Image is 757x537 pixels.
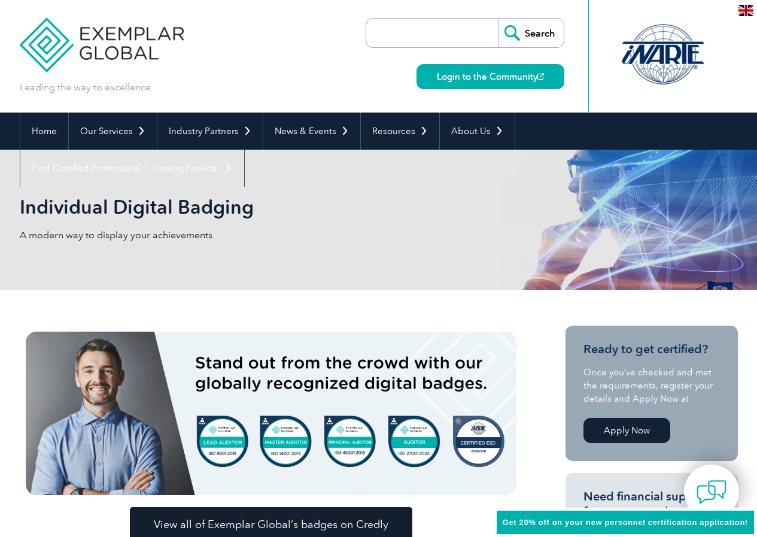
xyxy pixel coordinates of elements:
h2: Individual Digital Badging [20,198,522,217]
img: open_square.png [537,73,544,80]
p: A modern way to display your achievements [20,229,379,242]
input: Search [498,19,564,47]
span: Get 20% off on your new personnel certification application! [503,518,748,527]
img: badges [26,332,516,495]
h3: Ready to get certified? [583,342,720,357]
a: Home [20,113,68,150]
img: en [738,5,753,16]
h3: Need financial support from your employer? [583,489,720,519]
a: News & Events [263,113,360,150]
span: View all of Exemplar Global’s badges on Credly [154,519,388,530]
a: Apply Now [583,418,670,443]
a: Resources [361,113,439,150]
a: Our Services [69,113,157,150]
a: Login to the Community [416,64,564,89]
p: Leading the way to excellence [20,81,151,94]
img: contact-chat.png [697,477,726,507]
a: About Us [440,113,515,150]
p: Once you’ve checked and met the requirements, register your details and Apply Now at [583,366,720,405]
a: Industry Partners [157,113,263,150]
a: Find Certified Professional / Training Provider [20,150,244,187]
